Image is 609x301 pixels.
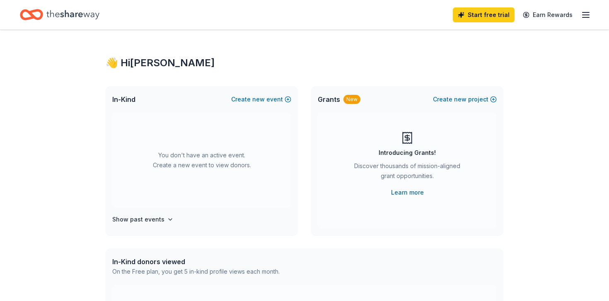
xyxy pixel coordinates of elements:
div: On the Free plan, you get 5 in-kind profile views each month. [112,267,280,277]
div: 👋 Hi [PERSON_NAME] [106,56,503,70]
button: Show past events [112,214,174,224]
h4: Show past events [112,214,164,224]
div: New [343,95,360,104]
div: Introducing Grants! [379,148,436,158]
button: Createnewproject [433,94,497,104]
div: In-Kind donors viewed [112,257,280,267]
a: Start free trial [453,7,515,22]
a: Home [20,5,99,24]
div: You don't have an active event. Create a new event to view donors. [112,113,291,208]
span: new [252,94,265,104]
span: Grants [318,94,340,104]
span: In-Kind [112,94,135,104]
button: Createnewevent [231,94,291,104]
a: Learn more [391,188,424,197]
span: new [454,94,466,104]
div: Discover thousands of mission-aligned grant opportunities. [351,161,464,184]
a: Earn Rewards [518,7,578,22]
